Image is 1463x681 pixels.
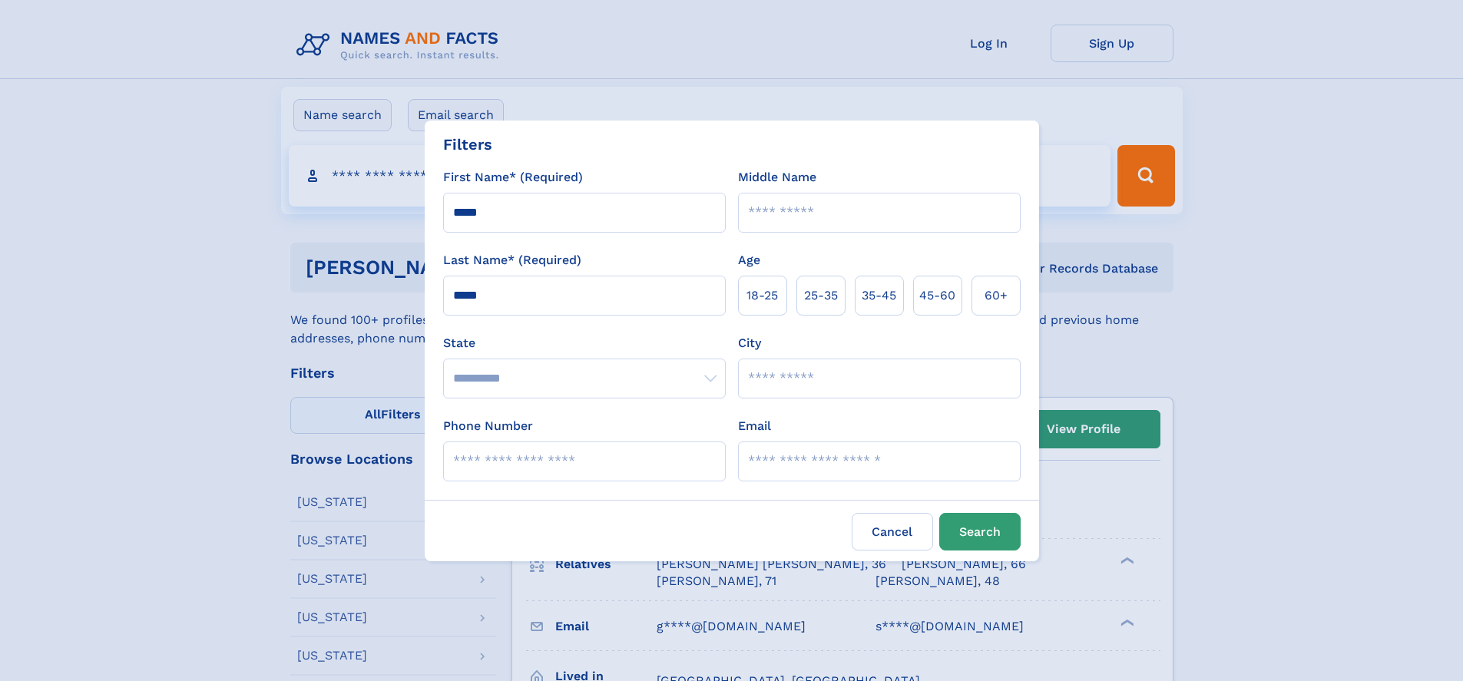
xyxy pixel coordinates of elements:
label: First Name* (Required) [443,168,583,187]
label: Phone Number [443,417,533,435]
label: Cancel [852,513,933,550]
button: Search [939,513,1021,550]
span: 25‑35 [804,286,838,305]
label: City [738,334,761,352]
label: Email [738,417,771,435]
span: 35‑45 [862,286,896,305]
span: 18‑25 [746,286,778,305]
label: Last Name* (Required) [443,251,581,269]
span: 45‑60 [919,286,955,305]
label: State [443,334,726,352]
label: Age [738,251,760,269]
label: Middle Name [738,168,816,187]
div: Filters [443,133,492,156]
span: 60+ [985,286,1008,305]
